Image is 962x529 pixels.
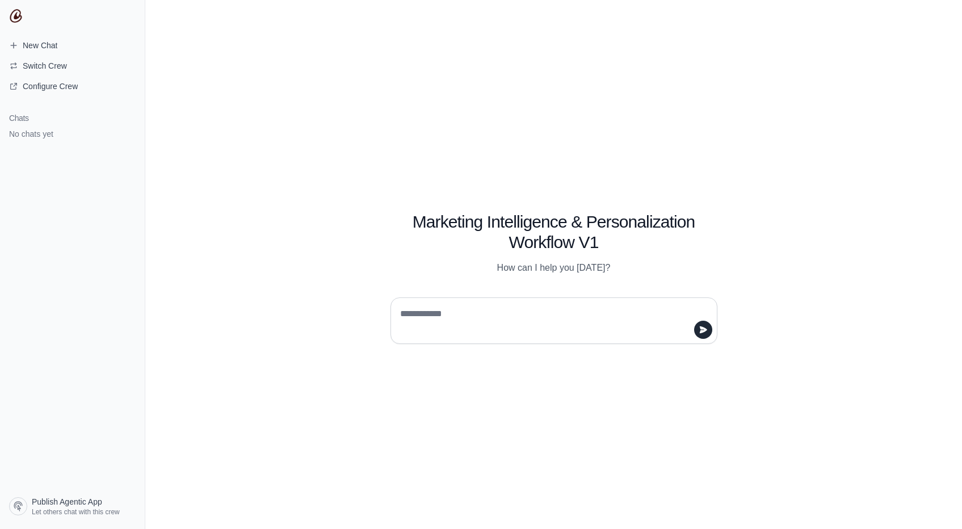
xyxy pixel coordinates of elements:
[23,40,57,51] span: New Chat
[23,60,67,72] span: Switch Crew
[32,496,102,507] span: Publish Agentic App
[390,212,717,253] h1: Marketing Intelligence & Personalization Workflow V1
[390,261,717,275] p: How can I help you [DATE]?
[9,9,23,23] img: CrewAI Logo
[5,57,140,75] button: Switch Crew
[23,81,78,92] span: Configure Crew
[32,507,120,517] span: Let others chat with this crew
[5,77,140,95] a: Configure Crew
[5,36,140,54] a: New Chat
[5,493,140,520] a: Publish Agentic App Let others chat with this crew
